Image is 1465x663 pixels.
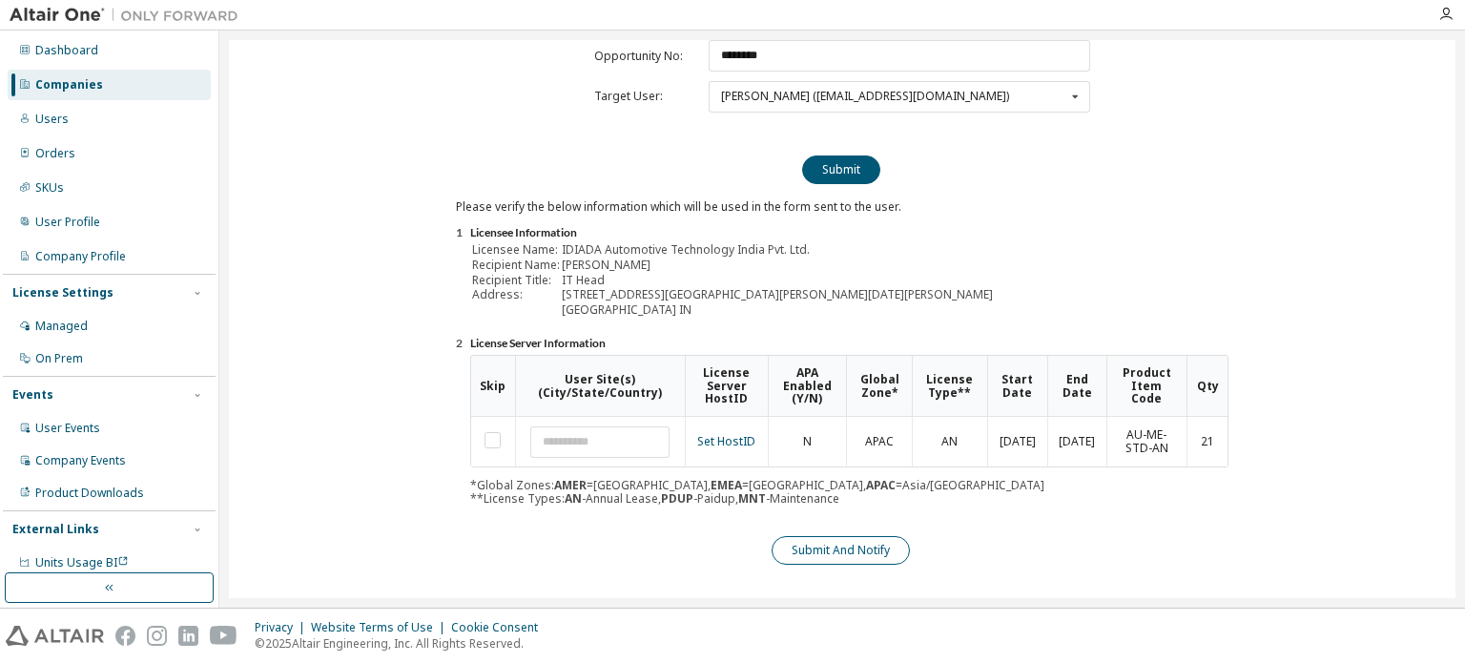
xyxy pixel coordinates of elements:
td: AN [912,417,986,466]
td: 21 [1186,417,1228,466]
b: EMEA [711,477,742,493]
div: Please verify the below information which will be used in the form sent to the user. [456,199,1228,566]
td: Target User: [594,81,699,113]
th: License Server HostID [685,356,768,417]
b: PDUP [661,490,693,507]
div: User Events [35,421,100,436]
img: Altair One [10,6,248,25]
th: Global Zone* [846,356,912,417]
button: Submit And Notify [772,536,910,565]
a: Set HostID [697,433,755,449]
b: AMER [554,477,587,493]
td: Licensee Name: [472,243,560,257]
b: MNT [738,490,766,507]
div: *Global Zones: =[GEOGRAPHIC_DATA], =[GEOGRAPHIC_DATA], =Asia/[GEOGRAPHIC_DATA] **License Types: -... [470,355,1228,506]
td: [DATE] [987,417,1048,466]
th: License Type** [912,356,986,417]
div: Managed [35,319,88,334]
img: youtube.svg [210,626,237,646]
td: N [768,417,847,466]
th: Skip [471,356,515,417]
b: APAC [866,477,896,493]
div: Dashboard [35,43,98,58]
div: Cookie Consent [451,620,549,635]
div: Orders [35,146,75,161]
div: Users [35,112,69,127]
th: APA Enabled (Y/N) [768,356,847,417]
button: Submit [802,155,880,184]
div: Company Events [35,453,126,468]
b: AN [565,490,582,507]
td: IDIADA Automotive Technology India Pvt. Ltd. [562,243,993,257]
span: Units Usage BI [35,554,129,570]
td: Address: [472,288,560,301]
div: Website Terms of Use [311,620,451,635]
td: IT Head [562,274,993,287]
th: End Date [1047,356,1106,417]
th: Start Date [987,356,1048,417]
div: Events [12,387,53,403]
div: On Prem [35,351,83,366]
th: Qty [1186,356,1228,417]
th: User Site(s) (City/State/Country) [515,356,685,417]
img: instagram.svg [147,626,167,646]
div: Product Downloads [35,486,144,501]
td: Opportunity No: [594,40,699,72]
td: [GEOGRAPHIC_DATA] IN [562,303,993,317]
td: APAC [846,417,912,466]
div: Companies [35,77,103,93]
td: [PERSON_NAME] [562,259,993,272]
div: [PERSON_NAME] ([EMAIL_ADDRESS][DOMAIN_NAME]) [721,91,1009,102]
div: Privacy [255,620,311,635]
div: External Links [12,522,99,537]
div: Company Profile [35,249,126,264]
div: License Settings [12,285,113,300]
td: [DATE] [1047,417,1106,466]
p: © 2025 Altair Engineering, Inc. All Rights Reserved. [255,635,549,652]
td: [STREET_ADDRESS][GEOGRAPHIC_DATA][PERSON_NAME][DATE][PERSON_NAME] [562,288,993,301]
th: Product Item Code [1106,356,1187,417]
td: Recipient Title: [472,274,560,287]
li: Licensee Information [470,226,1228,241]
img: altair_logo.svg [6,626,104,646]
img: linkedin.svg [178,626,198,646]
div: SKUs [35,180,64,196]
div: User Profile [35,215,100,230]
td: Recipient Name: [472,259,560,272]
li: License Server Information [470,337,1228,352]
td: AU-ME-STD-AN [1106,417,1187,466]
img: facebook.svg [115,626,135,646]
